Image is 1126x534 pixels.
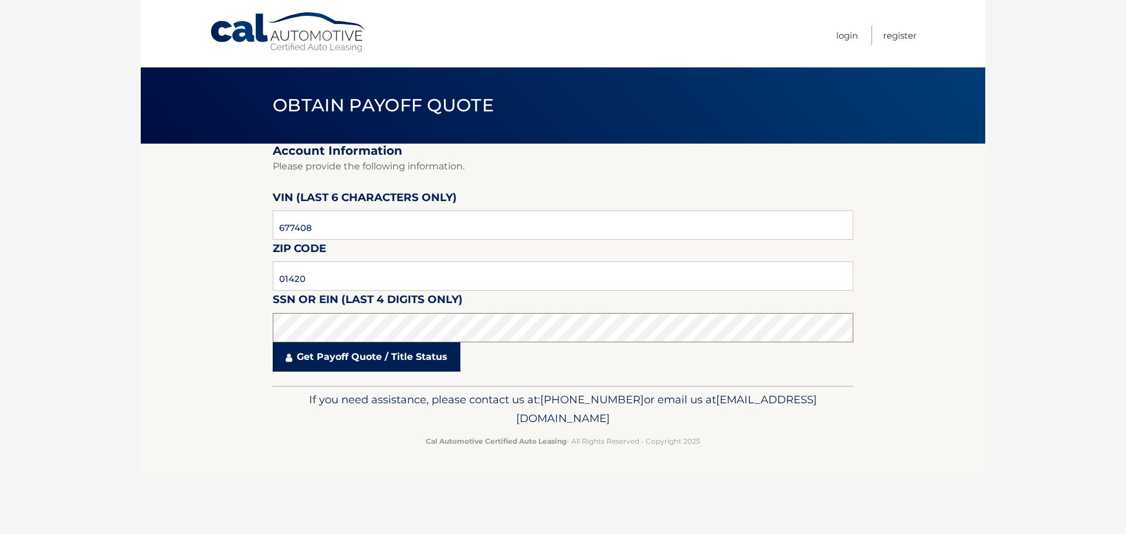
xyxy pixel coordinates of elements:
[273,342,460,372] a: Get Payoff Quote / Title Status
[273,189,457,210] label: VIN (last 6 characters only)
[273,291,463,312] label: SSN or EIN (last 4 digits only)
[280,390,846,428] p: If you need assistance, please contact us at: or email us at
[273,144,853,158] h2: Account Information
[540,393,644,406] span: [PHONE_NUMBER]
[209,12,368,53] a: Cal Automotive
[273,240,326,261] label: Zip Code
[426,437,567,445] strong: Cal Automotive Certified Auto Leasing
[273,94,494,116] span: Obtain Payoff Quote
[280,435,846,447] p: - All Rights Reserved - Copyright 2025
[273,158,853,175] p: Please provide the following information.
[836,26,858,45] a: Login
[883,26,917,45] a: Register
